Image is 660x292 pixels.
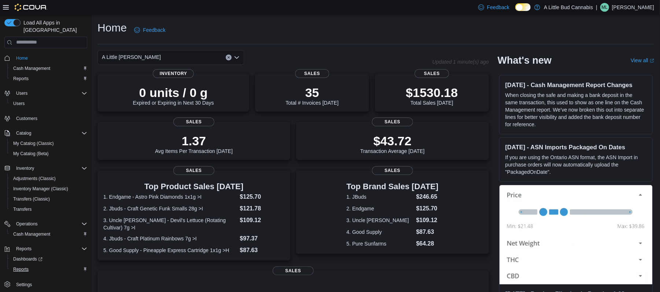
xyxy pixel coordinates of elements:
span: Reports [13,244,87,253]
button: Operations [13,220,41,228]
span: Cash Management [10,64,87,73]
p: 1.37 [155,134,233,148]
span: Customers [13,114,87,123]
dd: $121.78 [240,204,284,213]
span: ML [602,3,608,12]
span: Sales [372,117,413,126]
a: Cash Management [10,230,53,239]
span: My Catalog (Beta) [13,151,49,157]
p: 35 [285,85,338,100]
button: Users [1,88,90,98]
span: My Catalog (Classic) [13,141,54,146]
button: Settings [1,279,90,289]
span: Feedback [487,4,509,11]
span: Adjustments (Classic) [13,176,56,181]
a: Customers [13,114,40,123]
button: Reports [7,74,90,84]
span: Cash Management [10,230,87,239]
span: My Catalog (Classic) [10,139,87,148]
div: Mikey Lunn [600,3,609,12]
button: Catalog [1,128,90,138]
p: | [596,3,597,12]
button: Users [13,89,30,98]
span: Sales [273,266,314,275]
a: Dashboards [10,255,45,263]
span: Settings [16,282,32,288]
span: Transfers [13,206,32,212]
a: Reports [10,265,32,274]
a: Transfers (Classic) [10,195,53,203]
button: Adjustments (Classic) [7,173,90,184]
button: Reports [1,244,90,254]
input: Dark Mode [515,3,531,11]
button: Reports [13,244,34,253]
p: A Little Bud Cannabis [544,3,593,12]
dd: $87.63 [416,228,439,236]
p: If you are using the Ontario ASN format, the ASN Import in purchase orders will now automatically... [505,154,646,176]
span: Cash Management [13,65,50,71]
dd: $246.65 [416,192,439,201]
button: Cash Management [7,229,90,239]
span: Sales [372,166,413,175]
dd: $125.70 [416,204,439,213]
dt: 3. Uncle [PERSON_NAME] - Devil's Lettuce (Rotating Cultivar) 7g >I [103,217,237,231]
span: Transfers (Classic) [13,196,50,202]
dt: 2. Endgame [347,205,413,212]
dt: 4. Good Supply [347,228,413,236]
h2: What's new [498,55,552,66]
dd: $109.12 [416,216,439,225]
span: Users [16,90,27,96]
span: Home [16,55,28,61]
dd: $97.37 [240,234,284,243]
span: Users [13,101,25,106]
span: Customers [16,116,37,121]
span: Feedback [143,26,165,34]
div: Total # Invoices [DATE] [285,85,338,106]
dt: 4. Jbuds - Craft Platinum Rainbows 7g >I [103,235,237,242]
dd: $125.70 [240,192,284,201]
a: Feedback [131,23,168,37]
button: Operations [1,219,90,229]
button: Customers [1,113,90,124]
button: Users [7,98,90,109]
dt: 1. JBuds [347,193,413,201]
span: Users [13,89,87,98]
span: Users [10,99,87,108]
span: My Catalog (Beta) [10,149,87,158]
span: Reports [16,246,32,252]
span: Transfers [10,205,87,214]
a: Dashboards [7,254,90,264]
a: Users [10,99,27,108]
span: Reports [10,74,87,83]
div: Total Sales [DATE] [406,85,458,106]
span: Sales [295,69,329,78]
a: View allExternal link [631,57,654,63]
span: Sales [173,166,214,175]
span: Inventory Manager (Classic) [10,184,87,193]
h1: Home [97,20,127,35]
h3: Top Product Sales [DATE] [103,182,284,191]
p: 0 units / 0 g [133,85,214,100]
button: Open list of options [234,55,240,60]
dt: 1. Endgame - Astro Pink Diamonds 1x1g >I [103,193,237,201]
button: Inventory Manager (Classic) [7,184,90,194]
span: Catalog [13,129,87,138]
button: Catalog [13,129,34,138]
p: $43.72 [360,134,425,148]
span: Operations [13,220,87,228]
span: Settings [13,280,87,289]
span: Catalog [16,130,31,136]
button: Transfers (Classic) [7,194,90,204]
img: Cova [15,4,47,11]
span: Reports [10,265,87,274]
p: [PERSON_NAME] [612,3,654,12]
button: Inventory [13,164,37,173]
span: Dashboards [13,256,43,262]
span: Cash Management [13,231,50,237]
a: Transfers [10,205,34,214]
span: Sales [415,69,449,78]
div: Expired or Expiring in Next 30 Days [133,85,214,106]
span: Dashboards [10,255,87,263]
dd: $109.12 [240,216,284,225]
